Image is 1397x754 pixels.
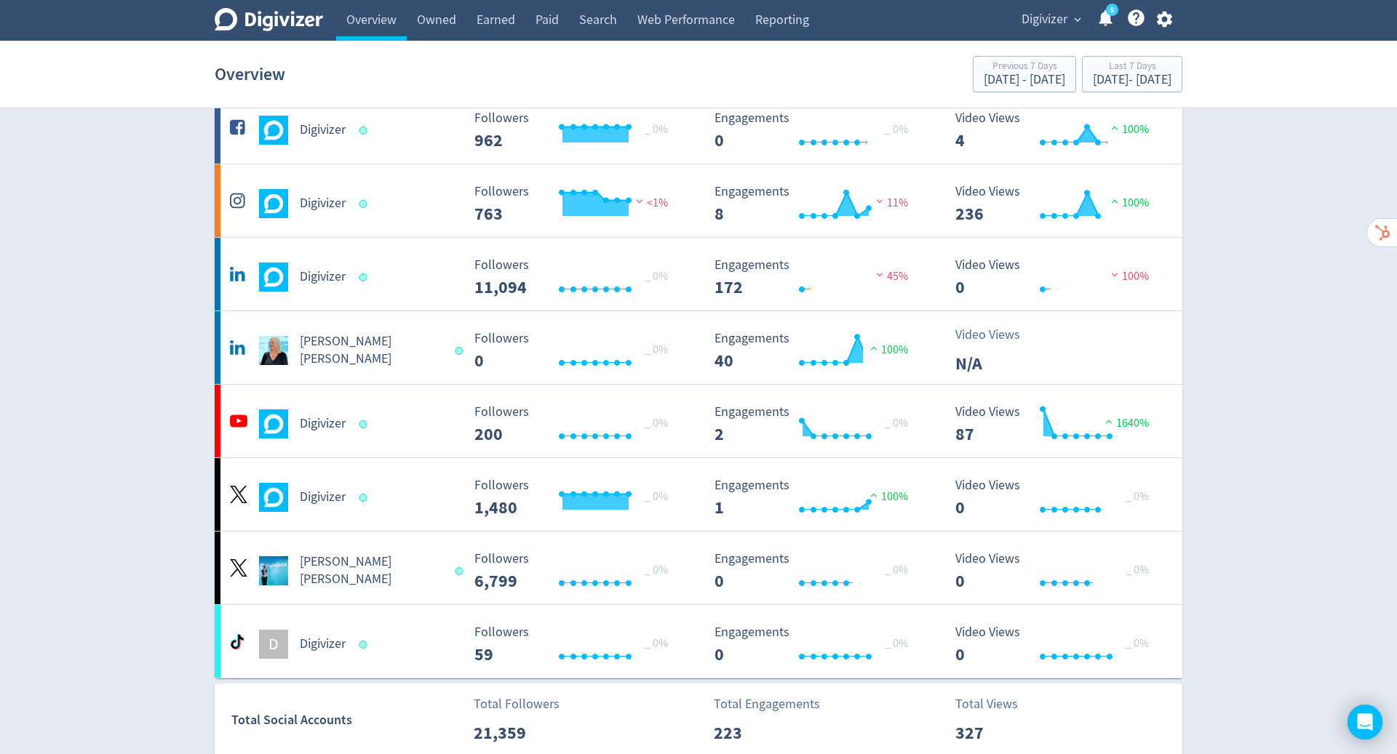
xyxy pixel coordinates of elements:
[1126,489,1149,504] span: _ 0%
[645,416,668,430] span: _ 0%
[872,269,887,280] img: negative-performance.svg
[259,409,288,438] img: Digivizer undefined
[707,478,926,517] svg: Engagements 1
[300,268,346,286] h5: Digivizer
[359,494,372,502] span: Data last synced: 12 Sep 2025, 3:02pm (AEST)
[467,332,685,370] svg: Followers ---
[259,556,288,585] img: Emma Lo Russo undefined
[474,720,557,746] p: 21,359
[714,720,797,746] p: 223
[707,405,926,444] svg: Engagements 2
[984,73,1065,87] div: [DATE] - [DATE]
[948,625,1166,664] svg: Video Views 0
[707,332,926,370] svg: Engagements 40
[1071,13,1084,26] span: expand_more
[231,710,463,731] div: Total Social Accounts
[955,720,1039,746] p: 327
[1107,269,1122,280] img: negative-performance.svg
[215,385,1182,457] a: Digivizer undefinedDigivizer Followers --- _ 0% Followers 200 Engagements 2 Engagements 2 _ 0% Vi...
[984,61,1065,73] div: Previous 7 Days
[948,478,1166,517] svg: Video Views 0
[359,641,372,649] span: Data last synced: 12 Sep 2025, 3:01am (AEST)
[632,196,668,210] span: <1%
[867,489,908,504] span: 100%
[707,111,926,150] svg: Engagements 0
[948,405,1166,444] svg: Video Views 87
[867,489,881,500] img: positive-performance.svg
[707,552,926,590] svg: Engagements 0
[1093,61,1171,73] div: Last 7 Days
[707,625,926,664] svg: Engagements 0
[467,625,685,664] svg: Followers ---
[707,258,926,297] svg: Engagements 172
[948,258,1166,297] svg: Video Views 0
[1107,269,1149,284] span: 100%
[1126,563,1149,577] span: _ 0%
[1107,196,1149,210] span: 100%
[1348,705,1382,739] div: Open Intercom Messenger
[867,342,908,357] span: 100%
[467,405,685,444] svg: Followers ---
[1107,122,1122,133] img: positive-performance.svg
[359,127,372,135] span: Data last synced: 12 Sep 2025, 3:01am (AEST)
[1016,8,1085,31] button: Digivizer
[955,325,1039,345] p: Video Views
[872,269,908,284] span: 45%
[645,489,668,504] span: _ 0%
[215,91,1182,164] a: Digivizer undefinedDigivizer Followers 962 Followers 962 _ 0% Engagements 0 Engagements 0 _ 0% Vi...
[1022,8,1067,31] span: Digivizer
[1082,56,1182,92] button: Last 7 Days[DATE]- [DATE]
[300,553,442,588] h5: [PERSON_NAME] [PERSON_NAME]
[872,196,887,206] img: negative-performance.svg
[259,630,288,659] div: D
[645,269,668,284] span: _ 0%
[1110,5,1114,15] text: 5
[1126,636,1149,651] span: _ 0%
[455,567,467,575] span: Data last synced: 12 Sep 2025, 5:02am (AEST)
[645,563,668,577] span: _ 0%
[300,195,346,212] h5: Digivizer
[1107,122,1149,137] span: 100%
[300,415,346,433] h5: Digivizer
[215,532,1182,604] a: Emma Lo Russo undefined[PERSON_NAME] [PERSON_NAME] Followers --- _ 0% Followers 6,799 Engagements...
[955,694,1039,714] p: Total Views
[215,51,285,97] h1: Overview
[632,196,647,206] img: negative-performance.svg
[948,552,1166,590] svg: Video Views 0
[973,56,1076,92] button: Previous 7 Days[DATE] - [DATE]
[259,262,288,292] img: Digivizer undefined
[300,333,442,368] h5: [PERSON_NAME] [PERSON_NAME]
[215,458,1182,531] a: Digivizer undefinedDigivizer Followers 1,480 Followers 1,480 _ 0% Engagements 1 Engagements 1 100...
[948,185,1166,223] svg: Video Views 236
[467,552,685,590] svg: Followers ---
[645,636,668,651] span: _ 0%
[872,196,908,210] span: 11%
[707,185,926,223] svg: Engagements 8
[359,273,372,281] span: Data last synced: 12 Sep 2025, 1:01am (AEST)
[885,416,908,430] span: _ 0%
[467,111,685,150] svg: Followers 962
[259,189,288,218] img: Digivizer undefined
[359,420,372,428] span: Data last synced: 11 Sep 2025, 9:02pm (AEST)
[215,164,1182,237] a: Digivizer undefinedDigivizer Followers 763 Followers 763 <1% Engagements 8 Engagements 8 11% Vide...
[259,116,288,145] img: Digivizer undefined
[1102,416,1116,427] img: positive-performance.svg
[1107,196,1122,206] img: positive-performance.svg
[359,200,372,208] span: Data last synced: 12 Sep 2025, 3:01am (AEST)
[714,694,820,714] p: Total Engagements
[885,122,908,137] span: _ 0%
[215,605,1182,678] a: DDigivizer Followers --- _ 0% Followers 59 Engagements 0 Engagements 0 _ 0% Video Views 0 Video V...
[885,563,908,577] span: _ 0%
[215,238,1182,310] a: Digivizer undefinedDigivizer Followers --- _ 0% Followers 11,094 Engagements 172 Engagements 172 ...
[1102,416,1149,430] span: 1640%
[467,185,685,223] svg: Followers 763
[885,636,908,651] span: _ 0%
[948,111,1166,150] svg: Video Views 4
[300,489,346,506] h5: Digivizer
[1106,4,1118,16] a: 5
[1093,73,1171,87] div: [DATE] - [DATE]
[645,342,668,357] span: _ 0%
[467,478,685,517] svg: Followers 1,480
[300,635,346,653] h5: Digivizer
[215,311,1182,384] a: Emma Lo Russo undefined[PERSON_NAME] [PERSON_NAME] Followers --- _ 0% Followers 0 Engagements 40 ...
